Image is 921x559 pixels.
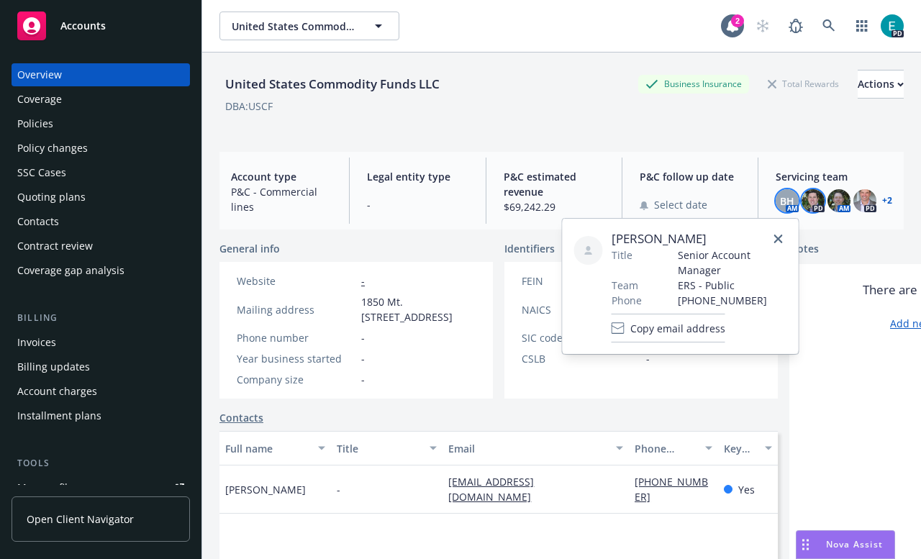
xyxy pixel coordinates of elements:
div: Account charges [17,380,97,403]
div: United States Commodity Funds LLC [219,75,445,94]
div: Invoices [17,331,56,354]
span: ERS - Public [678,278,787,293]
div: SSC Cases [17,161,66,184]
a: Contacts [219,410,263,425]
span: Accounts [60,20,106,32]
span: General info [219,241,280,256]
div: Coverage gap analysis [17,259,124,282]
span: Identifiers [504,241,555,256]
span: Select date [654,197,707,212]
button: Title [331,431,443,465]
div: Phone number [635,441,697,456]
div: Business Insurance [638,75,749,93]
a: Installment plans [12,404,190,427]
span: Servicing team [776,169,892,184]
a: close [770,230,787,247]
span: $69,242.29 [504,199,604,214]
button: Nova Assist [796,530,895,559]
span: 1850 Mt. [STREET_ADDRESS] [361,294,476,324]
div: Overview [17,63,62,86]
a: Invoices [12,331,190,354]
span: Account type [231,169,332,184]
button: Full name [219,431,331,465]
a: Coverage [12,88,190,111]
div: Mailing address [237,302,355,317]
div: Billing [12,311,190,325]
a: Overview [12,63,190,86]
span: P&C estimated revenue [504,169,604,199]
button: Key contact [718,431,778,465]
div: Tools [12,456,190,471]
span: Copy email address [630,321,725,336]
a: Report a Bug [781,12,810,40]
span: - [361,330,365,345]
span: United States Commodity Funds LLC [232,19,356,34]
div: DBA: USCF [225,99,273,114]
div: Manage files [17,476,78,499]
a: Contacts [12,210,190,233]
button: Email [443,431,629,465]
a: SSC Cases [12,161,190,184]
a: Policies [12,112,190,135]
span: - [361,372,365,387]
span: Notes [789,241,819,258]
span: - [361,351,365,366]
a: [PHONE_NUMBER] [635,475,708,504]
div: Title [337,441,421,456]
img: photo [853,189,876,212]
span: Nova Assist [826,538,883,550]
div: Quoting plans [17,186,86,209]
a: Start snowing [748,12,777,40]
img: photo [802,189,825,212]
div: Installment plans [17,404,101,427]
a: Manage files [12,476,190,499]
span: Team [612,278,638,293]
a: - [361,274,365,288]
span: - [646,351,650,366]
div: NAICS [522,302,640,317]
div: Drag to move [797,531,815,558]
button: Actions [858,70,904,99]
div: Full name [225,441,309,456]
div: Total Rewards [761,75,846,93]
div: Contract review [17,235,93,258]
span: Senior Account Manager [678,247,787,278]
a: Contract review [12,235,190,258]
span: [PHONE_NUMBER] [678,293,787,308]
span: Phone [612,293,642,308]
span: - [367,197,468,212]
div: Phone number [237,330,355,345]
div: Policy changes [17,137,88,160]
div: Policies [17,112,53,135]
span: [PERSON_NAME] [225,482,306,497]
span: BH [780,194,794,209]
button: Copy email address [612,314,725,342]
span: P&C - Commercial lines [231,184,332,214]
a: Accounts [12,6,190,46]
div: Key contact [724,441,756,456]
div: Billing updates [17,355,90,378]
div: Coverage [17,88,62,111]
span: Legal entity type [367,169,468,184]
div: Contacts [17,210,59,233]
div: Year business started [237,351,355,366]
a: Billing updates [12,355,190,378]
div: CSLB [522,351,640,366]
button: United States Commodity Funds LLC [219,12,399,40]
a: +2 [882,196,892,205]
button: Phone number [629,431,718,465]
a: Coverage gap analysis [12,259,190,282]
span: P&C follow up date [640,169,740,184]
span: - [337,482,340,497]
div: 2 [731,14,744,27]
span: [PERSON_NAME] [612,230,787,247]
div: FEIN [522,273,640,288]
a: Quoting plans [12,186,190,209]
span: Yes [738,482,755,497]
a: Policy changes [12,137,190,160]
span: Title [612,247,632,263]
div: Actions [858,71,904,98]
a: [EMAIL_ADDRESS][DOMAIN_NAME] [448,475,543,504]
a: Account charges [12,380,190,403]
div: Email [448,441,607,456]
